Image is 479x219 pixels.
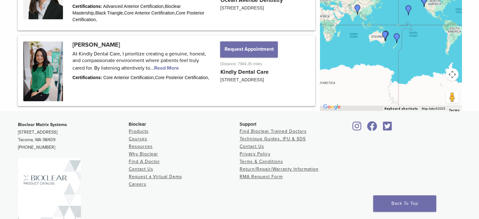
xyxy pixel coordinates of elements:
button: Drag Pegman onto the map to open Street View [446,91,459,103]
a: Back To Top [373,195,436,212]
a: Terms & Conditions [240,159,283,164]
button: Map camera controls [446,68,459,81]
a: Request a Virtual Demo [129,174,182,179]
a: Products [129,129,149,134]
img: Google [322,103,342,111]
a: Terms (opens in new tab) [449,108,460,112]
button: Request Appointment [220,41,277,57]
a: RMA Request Form [240,174,283,179]
a: Return/Repair/Warranty Information [240,166,319,172]
a: Find A Doctor [129,159,160,164]
div: kevin tims [392,33,402,43]
a: Privacy Policy [240,151,271,157]
div: Dr. Edward Boulton [381,31,391,41]
a: Courses [129,136,147,141]
a: Technique Guides, IFU & SDS [240,136,306,141]
button: Keyboard shortcuts [385,107,418,111]
a: Careers [129,182,146,187]
a: Contact Us [129,166,153,172]
div: Dr. Kris Nip [403,5,413,15]
span: Support [240,122,257,127]
strong: Bioclear Matrix Systems [18,122,67,127]
p: [STREET_ADDRESS] Tacoma, WA 98409 [PHONE_NUMBER] [18,121,129,151]
div: Dr. Geoffrey Wan [380,31,390,41]
a: Find Bioclear Trained Doctors [240,129,307,134]
a: Bioclear [365,125,379,131]
a: Open this area in Google Maps (opens a new window) [322,103,342,111]
span: Bioclear [129,122,146,127]
a: Contact Us [240,144,264,149]
a: Resources [129,144,153,149]
div: Dr. Disha Agarwal [352,4,362,14]
span: Map data ©2025 [422,107,445,110]
a: Why Bioclear [129,151,158,157]
a: Bioclear [351,125,364,131]
a: Bioclear [381,125,394,131]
